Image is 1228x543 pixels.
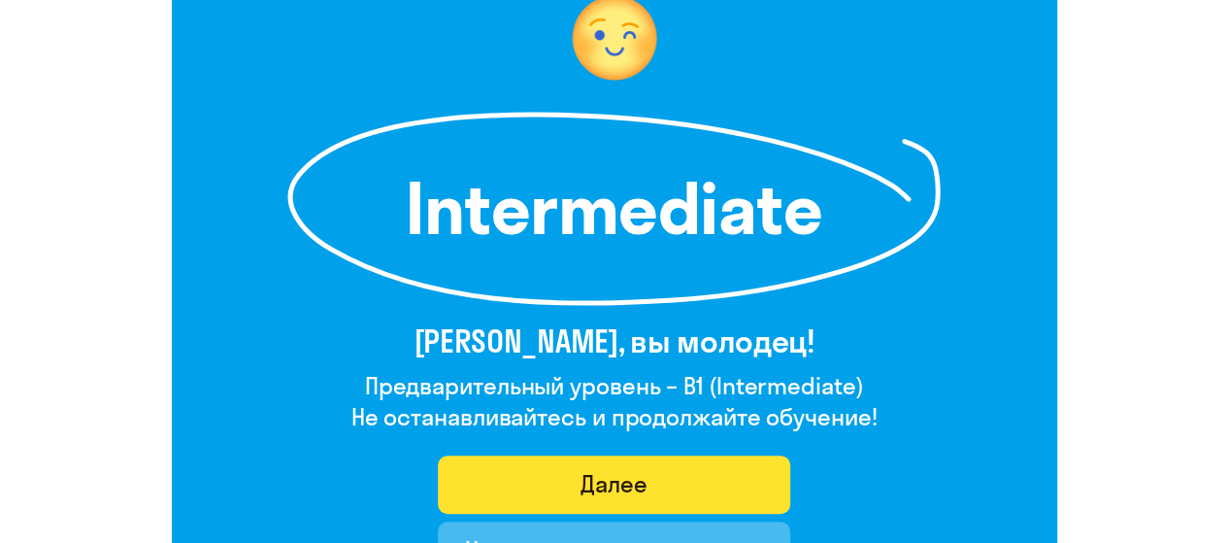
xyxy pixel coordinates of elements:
div: Далее [581,468,647,499]
h3: [PERSON_NAME], вы молодец! [351,322,878,360]
h4: Не останавливайтесь и продолжайте обучение! [351,401,878,432]
h4: Предварительный уровень – B1 (Intermediate) [351,370,878,401]
button: Далее [438,456,790,514]
h1: Intermediate [391,174,838,244]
